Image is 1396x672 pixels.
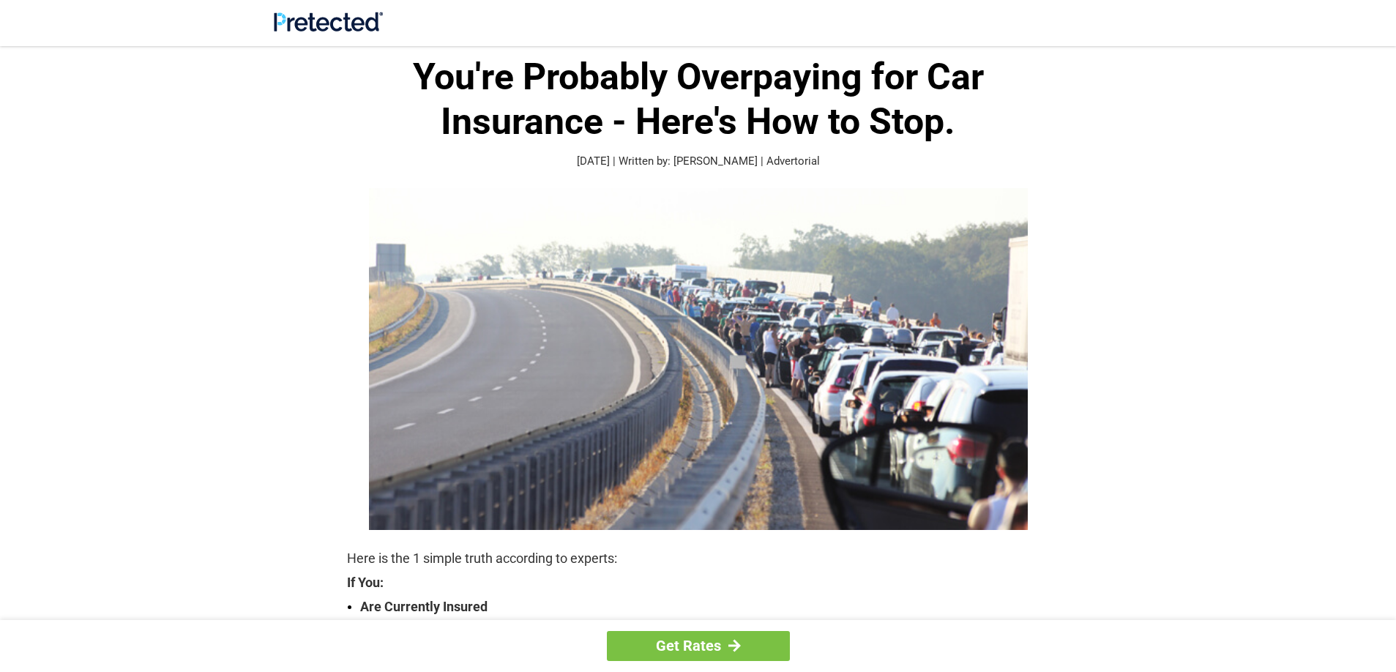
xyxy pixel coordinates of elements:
p: Here is the 1 simple truth according to experts: [347,548,1050,569]
strong: Are Over The Age Of [DEMOGRAPHIC_DATA] [360,617,1050,638]
a: Get Rates [607,631,790,661]
strong: Are Currently Insured [360,597,1050,617]
a: Site Logo [274,20,383,34]
img: Site Logo [274,12,383,31]
p: [DATE] | Written by: [PERSON_NAME] | Advertorial [347,153,1050,170]
strong: If You: [347,576,1050,589]
h1: You're Probably Overpaying for Car Insurance - Here's How to Stop. [347,55,1050,144]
